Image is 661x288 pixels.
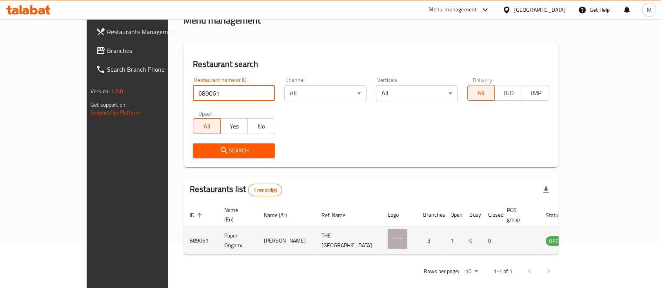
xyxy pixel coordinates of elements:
[498,87,519,99] span: TGO
[424,266,459,276] p: Rows per page:
[249,187,282,194] span: 1 record(s)
[220,118,248,134] button: Yes
[193,118,220,134] button: All
[417,203,444,227] th: Branches
[196,121,217,132] span: All
[90,22,197,41] a: Restaurants Management
[494,266,512,276] p: 1-1 of 1
[190,183,282,196] h2: Restaurants list
[546,236,565,246] div: OPEN
[462,266,481,277] div: Rows per page:
[193,58,549,70] h2: Restaurant search
[315,227,381,255] td: THE [GEOGRAPHIC_DATA]
[522,85,549,101] button: TMP
[183,227,218,255] td: 689061
[91,107,140,118] a: Support.OpsPlatform
[444,203,463,227] th: Open
[482,227,501,255] td: 0
[248,184,282,196] div: Total records count
[91,100,127,110] span: Get support on:
[90,60,197,79] a: Search Branch Phone
[193,85,275,101] input: Search for restaurant name or ID..
[111,86,123,96] span: 1.0.0
[251,121,272,132] span: No
[514,5,566,14] div: [GEOGRAPHIC_DATA]
[388,229,407,249] img: Paper Origami
[507,205,530,224] span: POS group
[463,227,482,255] td: 0
[107,65,191,74] span: Search Branch Phone
[183,203,608,255] table: enhanced table
[90,41,197,60] a: Branches
[193,143,275,158] button: Search
[647,5,652,14] span: M
[247,118,275,134] button: No
[463,203,482,227] th: Busy
[429,5,477,14] div: Menu-management
[91,86,110,96] span: Version:
[258,227,315,255] td: [PERSON_NAME]
[198,110,213,116] label: Upsell
[224,205,248,224] span: Name (En)
[284,85,366,101] div: All
[467,85,495,101] button: All
[417,227,444,255] td: 3
[107,27,191,36] span: Restaurants Management
[537,181,556,199] div: Export file
[264,210,297,220] span: Name (Ar)
[107,46,191,55] span: Branches
[444,227,463,255] td: 1
[381,203,417,227] th: Logo
[546,237,565,246] span: OPEN
[224,121,245,132] span: Yes
[321,210,356,220] span: Ref. Name
[546,210,571,220] span: Status
[471,87,492,99] span: All
[199,146,269,156] span: Search
[218,227,258,255] td: Paper Origami
[183,14,261,27] h2: Menu management
[376,85,458,101] div: All
[473,77,492,83] label: Delivery
[190,210,205,220] span: ID
[482,203,501,227] th: Closed
[525,87,546,99] span: TMP
[494,85,522,101] button: TGO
